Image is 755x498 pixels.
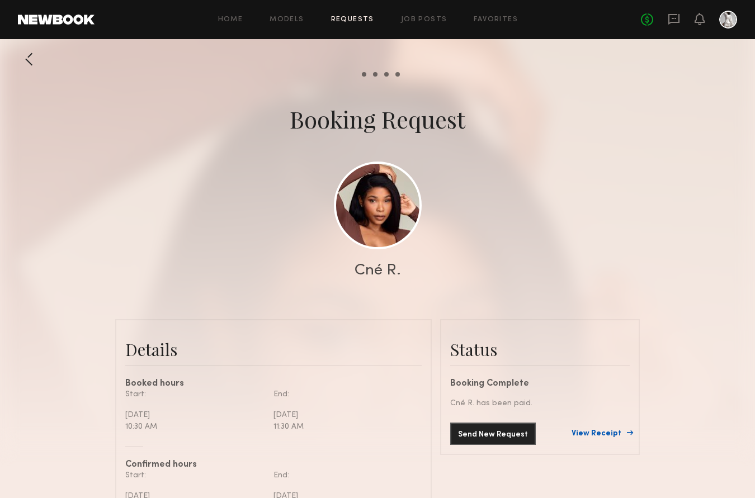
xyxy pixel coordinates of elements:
[355,263,401,278] div: Cné R.
[125,388,265,400] div: Start:
[125,338,422,361] div: Details
[125,380,422,388] div: Booked hours
[270,16,304,23] a: Models
[125,469,265,481] div: Start:
[474,16,518,23] a: Favorites
[331,16,374,23] a: Requests
[450,380,630,388] div: Booking Complete
[450,338,630,361] div: Status
[450,423,536,445] button: Send New Request
[125,421,265,433] div: 10:30 AM
[125,409,265,421] div: [DATE]
[125,461,422,469] div: Confirmed hours
[290,103,465,135] div: Booking Request
[572,430,630,438] a: View Receipt
[450,397,630,409] div: Cné R. has been paid.
[273,409,413,421] div: [DATE]
[273,388,413,400] div: End:
[401,16,447,23] a: Job Posts
[273,469,413,481] div: End:
[218,16,243,23] a: Home
[273,421,413,433] div: 11:30 AM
